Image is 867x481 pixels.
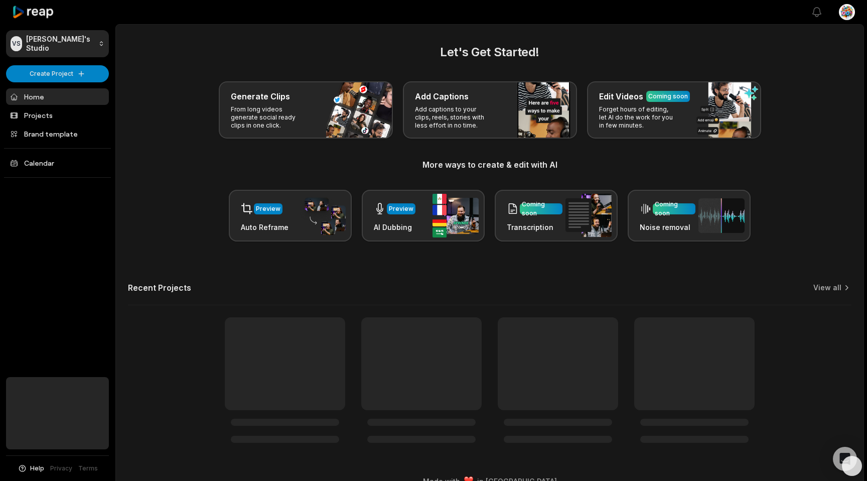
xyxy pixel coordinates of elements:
h3: Edit Videos [599,90,643,102]
h2: Let's Get Started! [128,43,851,61]
a: Calendar [6,155,109,171]
p: [PERSON_NAME]'s Studio [26,35,94,53]
div: Coming soon [648,92,688,101]
div: Coming soon [655,200,693,218]
div: Open Intercom Messenger [833,447,857,471]
p: From long videos generate social ready clips in one click. [231,105,309,130]
span: Help [30,464,44,473]
img: ai_dubbing.png [432,194,479,237]
h3: Transcription [507,222,562,232]
h2: Recent Projects [128,283,191,293]
button: Create Project [6,65,109,82]
a: Home [6,88,109,105]
div: Preview [389,204,413,213]
h3: Generate Clips [231,90,290,102]
img: auto_reframe.png [300,196,346,235]
a: Brand template [6,126,109,142]
h3: Auto Reframe [241,222,288,232]
div: VS [11,36,22,51]
h3: Add Captions [415,90,469,102]
p: Forget hours of editing, let AI do the work for you in few minutes. [599,105,677,130]
a: Terms [78,464,98,473]
a: Projects [6,107,109,124]
h3: Noise removal [640,222,695,232]
h3: AI Dubbing [374,222,415,232]
p: Add captions to your clips, reels, stories with less effort in no time. [415,105,493,130]
button: Help [18,464,44,473]
div: Preview [256,204,280,213]
h3: More ways to create & edit with AI [128,159,851,171]
div: Coming soon [522,200,560,218]
a: View all [813,283,841,293]
a: Privacy [50,464,72,473]
img: transcription.png [565,194,612,237]
img: noise_removal.png [698,198,745,233]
